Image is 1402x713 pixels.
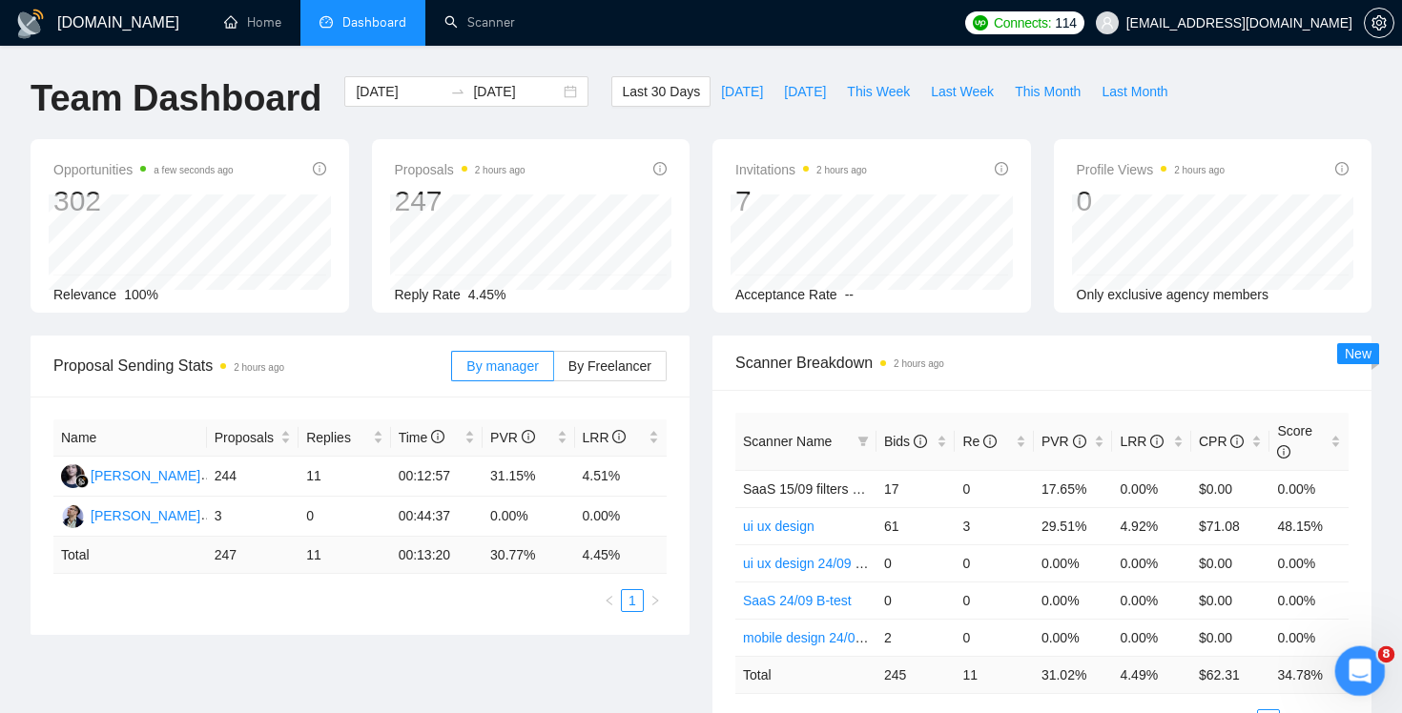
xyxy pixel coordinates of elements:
span: SaaS 15/09 filters change+cover letter change [743,481,1018,497]
td: 17 [876,470,956,507]
td: 0.00% [1034,544,1113,581]
span: Re [962,434,997,449]
span: info-circle [1335,162,1349,175]
span: -- [845,287,854,302]
button: Last 30 Days [611,76,711,107]
td: 245 [876,656,956,693]
li: Next Page [644,589,667,612]
span: New [1345,346,1371,361]
span: info-circle [1277,445,1290,458]
time: 2 hours ago [894,358,944,369]
span: PVR [490,430,535,445]
span: info-circle [653,162,667,175]
th: Replies [299,419,390,457]
a: homeHome [224,14,281,31]
th: Proposals [207,419,299,457]
span: filter [854,427,873,456]
td: 0.00% [1034,619,1113,656]
th: Name [53,419,207,457]
span: Scanner Breakdown [735,351,1349,375]
img: logo [15,9,46,39]
span: info-circle [914,435,927,448]
td: 0.00% [575,497,668,537]
div: 302 [53,183,234,219]
span: Score [1277,423,1312,459]
td: 4.92% [1112,507,1191,544]
td: 61 [876,507,956,544]
td: 2 [876,619,956,656]
button: [DATE] [773,76,836,107]
span: Last 30 Days [622,81,700,102]
td: 0.00% [1112,581,1191,619]
a: SaaS 24/09 B-test [743,593,852,608]
button: right [644,589,667,612]
td: 00:44:37 [391,497,483,537]
span: right [649,595,661,606]
a: RS[PERSON_NAME] [61,467,200,482]
span: By Freelancer [568,358,651,374]
button: Last Month [1091,76,1178,107]
td: 48.15% [1269,507,1349,544]
td: 0 [876,581,956,619]
a: ui ux design [743,519,814,534]
img: upwork-logo.png [973,15,988,31]
span: 114 [1055,12,1076,33]
td: 30.77 % [483,537,574,574]
div: 7 [735,183,867,219]
a: YH[PERSON_NAME] [61,507,200,522]
span: info-circle [522,430,535,443]
button: setting [1364,8,1394,38]
td: $0.00 [1191,581,1270,619]
span: Scanner Name [743,434,832,449]
iframe: Intercom live chat [1335,646,1386,697]
span: By manager [466,358,538,374]
td: 31.15% [483,457,574,497]
div: 0 [1077,183,1226,219]
span: info-circle [431,430,444,443]
a: 1 [622,590,643,611]
td: 17.65% [1034,470,1113,507]
span: 4.45% [468,287,506,302]
div: 247 [395,183,526,219]
span: info-circle [313,162,326,175]
span: PVR [1041,434,1086,449]
td: $0.00 [1191,544,1270,581]
img: YH [61,504,85,528]
span: Reply Rate [395,287,461,302]
td: 0 [955,581,1034,619]
span: Proposal Sending Stats [53,354,451,377]
span: filter [857,436,869,447]
span: Time [399,430,444,445]
span: This Month [1015,81,1081,102]
div: [PERSON_NAME] [91,505,200,526]
td: $ 62.31 [1191,656,1270,693]
span: Replies [306,427,368,448]
span: 100% [124,287,158,302]
span: info-circle [1150,435,1164,448]
td: $71.08 [1191,507,1270,544]
td: 0.00% [483,497,574,537]
span: setting [1365,15,1393,31]
td: 0.00% [1034,581,1113,619]
td: 11 [299,537,390,574]
span: This Week [847,81,910,102]
td: 3 [955,507,1034,544]
span: [DATE] [784,81,826,102]
span: info-circle [1230,435,1244,448]
span: LRR [1120,434,1164,449]
td: 34.78 % [1269,656,1349,693]
td: $0.00 [1191,619,1270,656]
span: Last Month [1102,81,1167,102]
td: 0.00% [1112,544,1191,581]
button: left [598,589,621,612]
span: Connects: [994,12,1051,33]
input: End date [473,81,560,102]
a: mobile design 24/09 hook changed [743,630,950,645]
span: Invitations [735,158,867,181]
span: swap-right [450,84,465,99]
time: 2 hours ago [816,165,867,175]
button: This Week [836,76,920,107]
td: 0 [955,544,1034,581]
td: $0.00 [1191,470,1270,507]
span: Opportunities [53,158,234,181]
